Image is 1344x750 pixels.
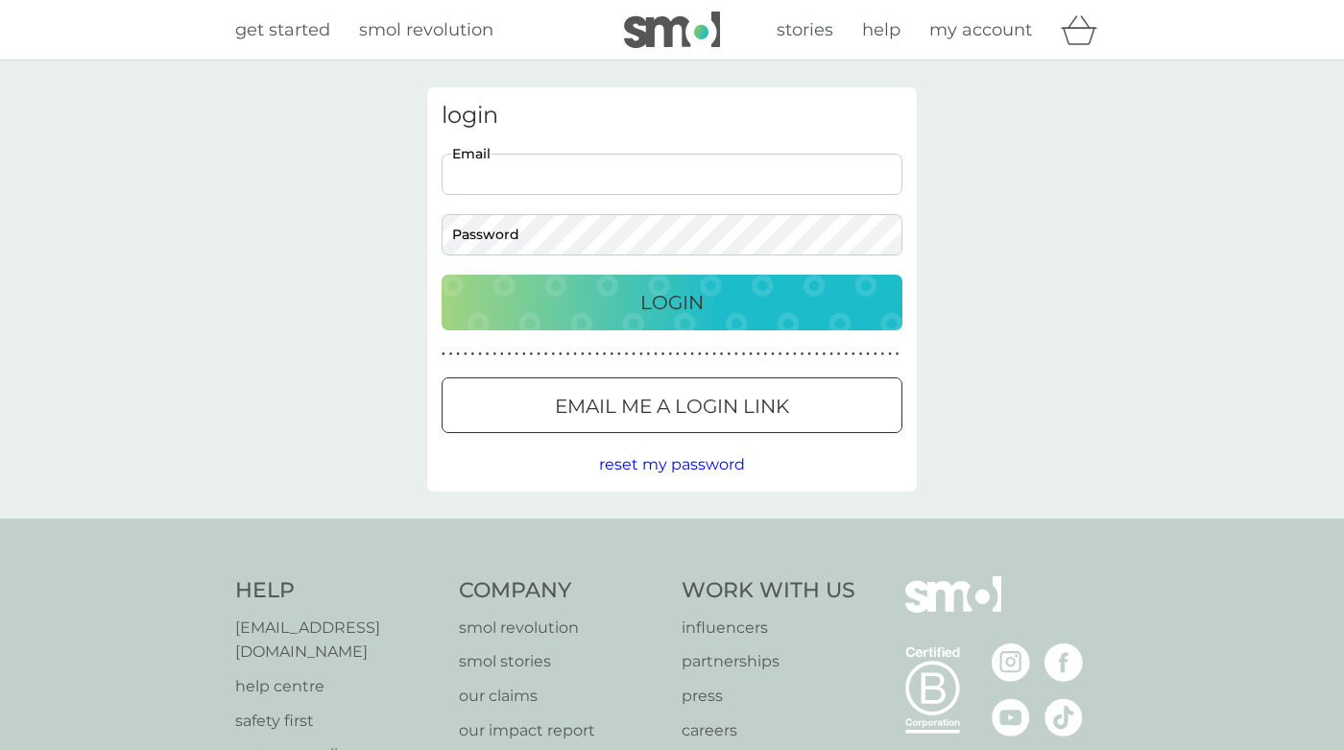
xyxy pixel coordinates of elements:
[610,350,613,359] p: ●
[888,350,892,359] p: ●
[573,350,577,359] p: ●
[581,350,585,359] p: ●
[559,350,563,359] p: ●
[905,576,1001,641] img: smol
[235,674,440,699] a: help centre
[566,350,570,359] p: ●
[684,350,687,359] p: ●
[862,19,900,40] span: help
[823,350,827,359] p: ●
[785,350,789,359] p: ●
[682,616,855,641] a: influencers
[929,19,1032,40] span: my account
[449,350,453,359] p: ●
[706,350,709,359] p: ●
[500,350,504,359] p: ●
[235,709,440,734] a: safety first
[682,576,855,606] h4: Work With Us
[682,684,855,709] a: press
[603,350,607,359] p: ●
[515,350,518,359] p: ●
[647,350,651,359] p: ●
[235,576,440,606] h4: Help
[866,350,870,359] p: ●
[777,19,833,40] span: stories
[712,350,716,359] p: ●
[929,16,1032,44] a: my account
[235,616,440,665] p: [EMAIL_ADDRESS][DOMAIN_NAME]
[698,350,702,359] p: ●
[682,649,855,674] a: partnerships
[544,350,548,359] p: ●
[639,350,643,359] p: ●
[661,350,665,359] p: ●
[742,350,746,359] p: ●
[459,684,663,709] a: our claims
[992,643,1030,682] img: visit the smol Instagram page
[464,350,468,359] p: ●
[992,698,1030,737] img: visit the smol Youtube page
[749,350,753,359] p: ●
[459,718,663,743] a: our impact report
[862,16,900,44] a: help
[801,350,804,359] p: ●
[459,576,663,606] h4: Company
[459,649,663,674] a: smol stories
[537,350,540,359] p: ●
[508,350,512,359] p: ●
[235,19,330,40] span: get started
[1061,11,1109,49] div: basket
[492,350,496,359] p: ●
[859,350,863,359] p: ●
[522,350,526,359] p: ●
[471,350,475,359] p: ●
[442,275,902,330] button: Login
[727,350,731,359] p: ●
[829,350,833,359] p: ●
[881,350,885,359] p: ●
[807,350,811,359] p: ●
[555,391,789,422] p: Email me a login link
[459,616,663,641] a: smol revolution
[235,16,330,44] a: get started
[625,350,629,359] p: ●
[359,19,493,40] span: smol revolution
[1044,698,1083,737] img: visit the smol Tiktok page
[793,350,797,359] p: ●
[874,350,877,359] p: ●
[486,350,490,359] p: ●
[442,102,902,130] h3: login
[896,350,900,359] p: ●
[599,455,745,473] span: reset my password
[756,350,760,359] p: ●
[478,350,482,359] p: ●
[442,350,445,359] p: ●
[456,350,460,359] p: ●
[852,350,855,359] p: ●
[530,350,534,359] p: ●
[588,350,592,359] p: ●
[779,350,782,359] p: ●
[764,350,768,359] p: ●
[720,350,724,359] p: ●
[640,287,704,318] p: Login
[1044,643,1083,682] img: visit the smol Facebook page
[359,16,493,44] a: smol revolution
[771,350,775,359] p: ●
[734,350,738,359] p: ●
[682,718,855,743] a: careers
[599,452,745,477] button: reset my password
[624,12,720,48] img: smol
[690,350,694,359] p: ●
[815,350,819,359] p: ●
[632,350,636,359] p: ●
